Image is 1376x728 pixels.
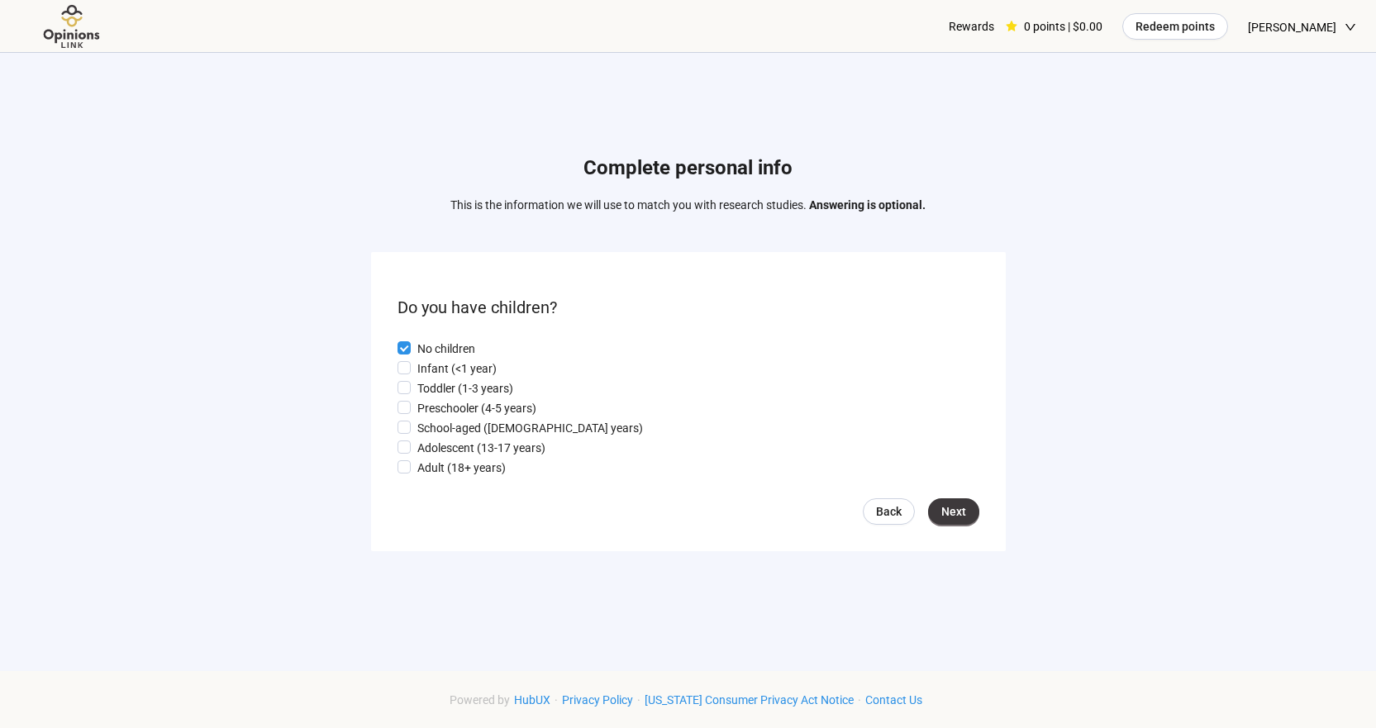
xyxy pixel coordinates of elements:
[640,693,858,707] a: [US_STATE] Consumer Privacy Act Notice
[417,399,536,417] p: Preschooler (4-5 years)
[941,502,966,521] span: Next
[1248,1,1336,54] span: [PERSON_NAME]
[417,359,497,378] p: Infant (<1 year)
[417,439,545,457] p: Adolescent (13-17 years)
[450,196,926,214] p: This is the information we will use to match you with research studies.
[450,691,926,709] div: · · ·
[417,379,513,397] p: Toddler (1-3 years)
[1006,21,1017,32] span: star
[861,693,926,707] a: Contact Us
[1136,17,1215,36] span: Redeem points
[450,153,926,184] h1: Complete personal info
[398,295,979,321] p: Do you have children?
[558,693,637,707] a: Privacy Policy
[1345,21,1356,33] span: down
[1122,13,1228,40] button: Redeem points
[417,419,643,437] p: School-aged ([DEMOGRAPHIC_DATA] years)
[809,198,926,212] strong: Answering is optional.
[863,498,915,525] a: Back
[928,498,979,525] button: Next
[417,340,475,358] p: No children
[450,693,510,707] span: Powered by
[417,459,506,477] p: Adult (18+ years)
[510,693,555,707] a: HubUX
[876,502,902,521] span: Back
